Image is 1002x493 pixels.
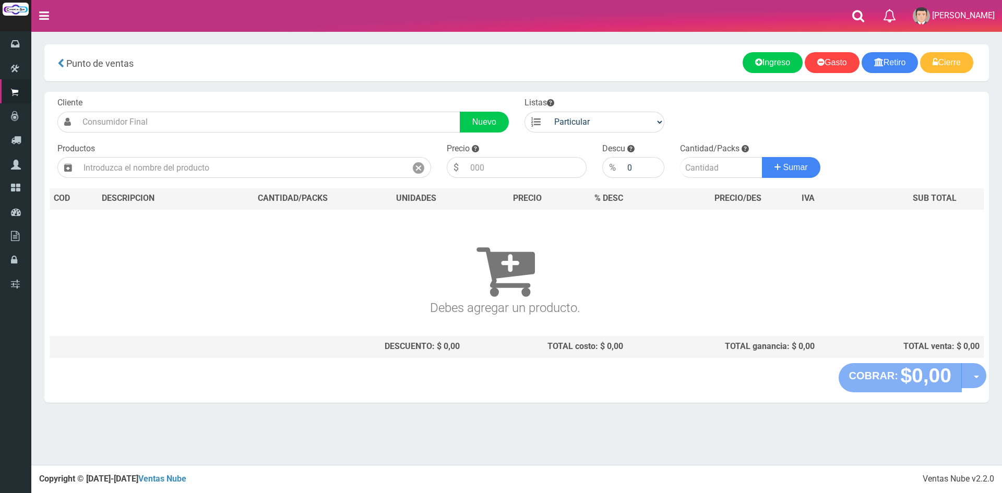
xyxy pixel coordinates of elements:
[54,224,957,315] h3: Debes agregar un producto.
[217,188,369,209] th: CANTIDAD/PACKS
[57,97,82,109] label: Cliente
[783,163,808,172] span: Sumar
[862,52,918,73] a: Retiro
[762,157,820,178] button: Sumar
[900,364,951,387] strong: $0,00
[77,112,460,133] input: Consumidor Final
[39,474,186,484] strong: Copyright © [DATE]-[DATE]
[524,97,554,109] label: Listas
[932,10,995,20] span: [PERSON_NAME]
[98,188,217,209] th: DES
[680,157,762,178] input: Cantidad
[468,341,624,353] div: TOTAL costo: $ 0,00
[631,341,815,353] div: TOTAL ganancia: $ 0,00
[78,157,407,178] input: Introduzca el nombre del producto
[802,193,815,203] span: IVA
[57,143,95,155] label: Productos
[714,193,761,203] span: PRECIO/DES
[839,363,962,392] button: COBRAR: $0,00
[460,112,509,133] a: Nuevo
[3,3,29,16] img: Logo grande
[465,157,587,178] input: 000
[117,193,154,203] span: CRIPCION
[849,370,898,381] strong: COBRAR:
[920,52,973,73] a: Cierre
[805,52,860,73] a: Gasto
[602,143,625,155] label: Descu
[913,7,930,25] img: User Image
[602,157,622,178] div: %
[66,58,134,69] span: Punto de ventas
[369,188,463,209] th: UNIDADES
[823,341,980,353] div: TOTAL venta: $ 0,00
[221,341,460,353] div: DESCUENTO: $ 0,00
[923,473,994,485] div: Ventas Nube v2.2.0
[622,157,664,178] input: 000
[50,188,98,209] th: COD
[680,143,739,155] label: Cantidad/Packs
[913,193,957,205] span: SUB TOTAL
[138,474,186,484] a: Ventas Nube
[447,157,465,178] div: $
[594,193,623,203] span: % DESC
[513,193,542,205] span: PRECIO
[743,52,803,73] a: Ingreso
[447,143,470,155] label: Precio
